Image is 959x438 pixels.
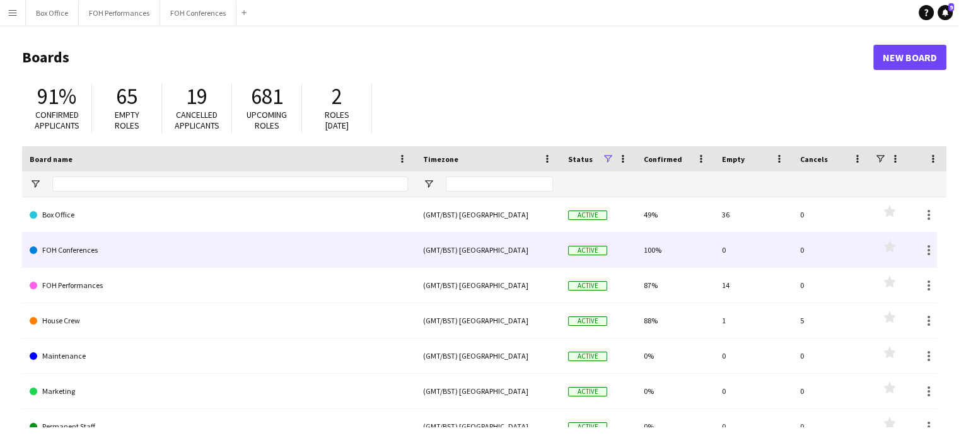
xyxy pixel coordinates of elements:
button: Open Filter Menu [423,178,434,190]
a: Marketing [30,374,408,409]
span: Roles [DATE] [325,109,349,131]
div: 5 [793,303,871,338]
button: FOH Performances [79,1,160,25]
span: 91% [37,83,76,110]
div: 14 [714,268,793,303]
div: 0 [793,374,871,408]
span: Confirmed [644,154,682,164]
div: (GMT/BST) [GEOGRAPHIC_DATA] [416,303,561,338]
a: FOH Conferences [30,233,408,268]
span: Active [568,316,607,326]
a: Box Office [30,197,408,233]
span: Board name [30,154,73,164]
span: 65 [116,83,137,110]
div: 0 [793,338,871,373]
div: 1 [714,303,793,338]
div: 100% [636,233,714,267]
div: 49% [636,197,714,232]
span: Active [568,246,607,255]
div: 87% [636,268,714,303]
div: 0% [636,374,714,408]
span: Cancels [800,154,828,164]
div: (GMT/BST) [GEOGRAPHIC_DATA] [416,197,561,232]
span: 2 [332,83,342,110]
span: Active [568,281,607,291]
span: 19 [186,83,207,110]
a: 9 [938,5,953,20]
input: Board name Filter Input [52,176,408,192]
span: Active [568,387,607,396]
div: 0 [714,374,793,408]
span: Upcoming roles [247,109,287,131]
span: Active [568,210,607,220]
h1: Boards [22,48,873,67]
span: 9 [948,3,954,11]
div: 0 [793,268,871,303]
div: (GMT/BST) [GEOGRAPHIC_DATA] [416,374,561,408]
span: Active [568,422,607,432]
div: 0% [636,338,714,373]
span: Status [568,154,593,164]
div: (GMT/BST) [GEOGRAPHIC_DATA] [416,233,561,267]
button: Open Filter Menu [30,178,41,190]
div: 0 [793,233,871,267]
div: (GMT/BST) [GEOGRAPHIC_DATA] [416,338,561,373]
div: (GMT/BST) [GEOGRAPHIC_DATA] [416,268,561,303]
a: FOH Performances [30,268,408,303]
div: 36 [714,197,793,232]
a: Maintenance [30,338,408,374]
span: 681 [251,83,283,110]
div: 0 [793,197,871,232]
button: Box Office [26,1,79,25]
span: Active [568,352,607,361]
input: Timezone Filter Input [446,176,553,192]
button: FOH Conferences [160,1,236,25]
span: Cancelled applicants [175,109,219,131]
a: New Board [873,45,946,70]
span: Empty roles [115,109,139,131]
span: Timezone [423,154,458,164]
div: 0 [714,338,793,373]
a: House Crew [30,303,408,338]
span: Confirmed applicants [35,109,79,131]
div: 88% [636,303,714,338]
div: 0 [714,233,793,267]
span: Empty [722,154,745,164]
